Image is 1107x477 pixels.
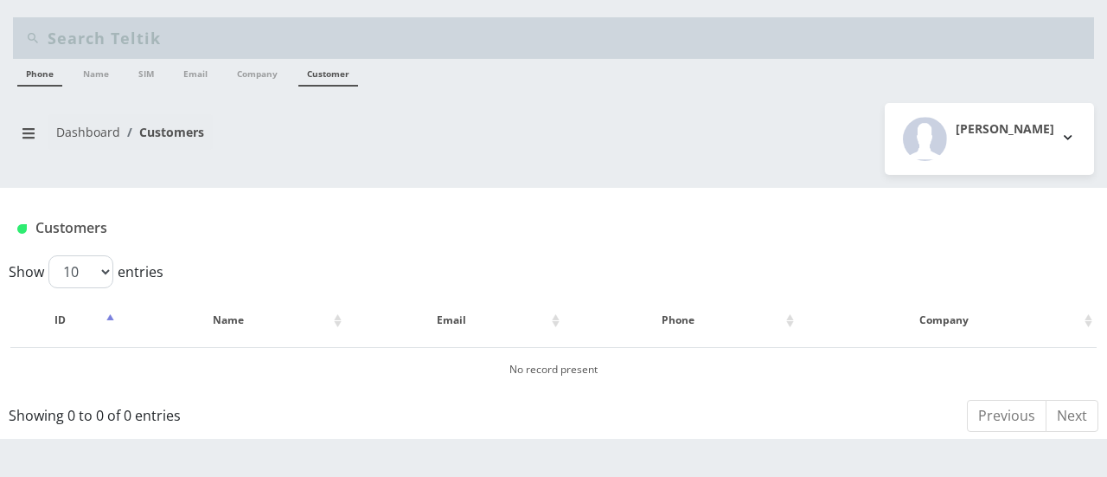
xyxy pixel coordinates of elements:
[130,59,163,85] a: SIM
[17,59,62,87] a: Phone
[800,295,1097,345] th: Company: activate to sort column ascending
[967,400,1046,432] a: Previous
[10,295,118,345] th: ID: activate to sort column descending
[9,398,450,426] div: Showing 0 to 0 of 0 entries
[885,103,1094,175] button: [PERSON_NAME]
[956,122,1054,137] h2: [PERSON_NAME]
[17,220,906,236] h1: Customers
[175,59,216,85] a: Email
[566,295,798,345] th: Phone: activate to sort column ascending
[48,255,113,288] select: Showentries
[74,59,118,85] a: Name
[13,114,541,164] nav: breadcrumb
[10,347,1097,391] td: No record present
[348,295,564,345] th: Email: activate to sort column ascending
[9,255,163,288] label: Show entries
[120,123,204,141] li: Customers
[298,59,358,87] a: Customer
[120,295,346,345] th: Name: activate to sort column ascending
[228,59,286,85] a: Company
[48,22,1090,55] input: Search Teltik
[1046,400,1098,432] a: Next
[56,124,120,140] a: Dashboard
